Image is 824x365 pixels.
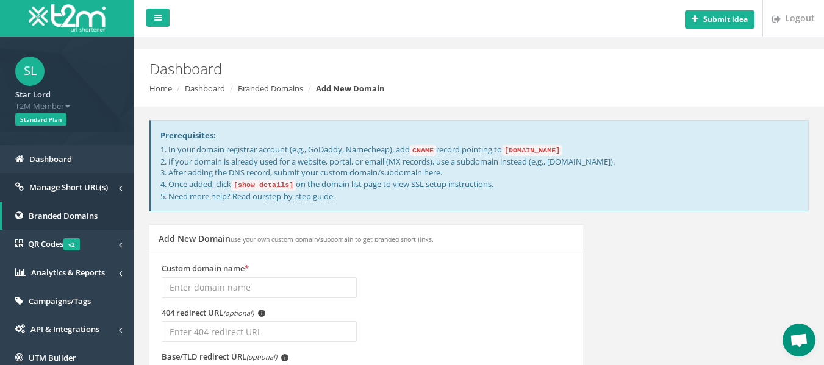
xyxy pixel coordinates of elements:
[685,10,754,29] button: Submit idea
[246,352,277,361] em: (optional)
[30,324,99,335] span: API & Integrations
[29,210,98,221] span: Branded Domains
[703,14,748,24] b: Submit idea
[15,89,51,100] strong: Star Lord
[160,144,799,202] p: 1. In your domain registrar account (e.g., GoDaddy, Namecheap), add record pointing to 2. If your...
[29,154,72,165] span: Dashboard
[223,308,254,317] em: (optional)
[281,354,288,361] span: i
[316,83,385,94] strong: Add New Domain
[31,267,105,278] span: Analytics & Reports
[162,321,357,342] input: Enter 404 redirect URL
[265,191,333,202] a: step-by-step guide
[149,83,172,94] a: Home
[63,238,80,250] span: v2
[15,86,119,112] a: Star Lord T2M Member
[238,83,303,94] a: Branded Domains
[29,296,91,307] span: Campaigns/Tags
[162,263,249,274] label: Custom domain name
[162,277,357,298] input: Enter domain name
[162,307,265,319] label: 404 redirect URL
[29,182,108,193] span: Manage Short URL(s)
[28,238,80,249] span: QR Codes
[502,145,562,156] code: [DOMAIN_NAME]
[162,351,288,363] label: Base/TLD redirect URL
[231,235,434,244] small: use your own custom domain/subdomain to get branded short links.
[160,130,216,141] strong: Prerequisites:
[29,352,76,363] span: UTM Builder
[29,4,106,32] img: T2M
[15,57,45,86] span: SL
[185,83,225,94] a: Dashboard
[410,145,436,156] code: CNAME
[783,324,815,356] div: Open chat
[15,101,119,112] span: T2M Member
[159,234,434,243] h5: Add New Domain
[231,180,296,191] code: [show details]
[15,113,66,126] span: Standard Plan
[149,61,696,77] h2: Dashboard
[258,310,265,317] span: i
